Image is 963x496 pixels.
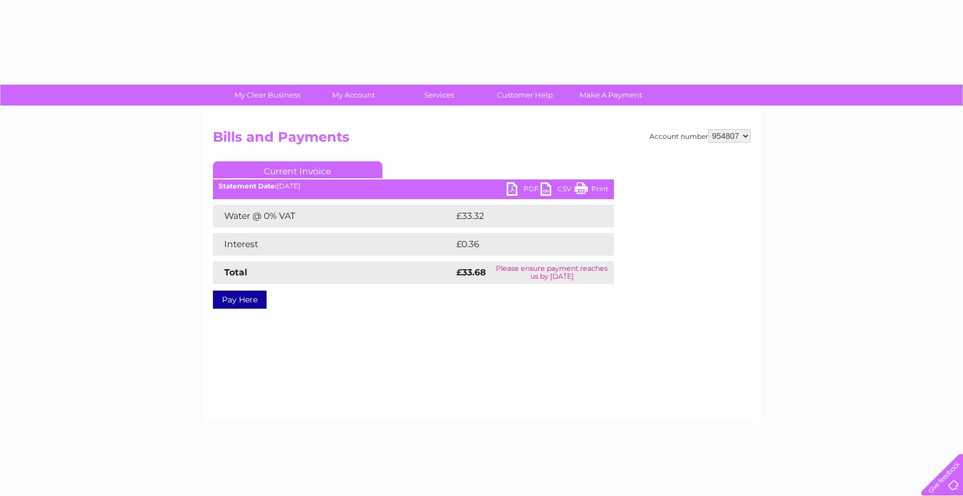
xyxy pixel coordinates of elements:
strong: £33.68 [456,267,486,278]
a: My Account [307,85,400,106]
a: My Clear Business [221,85,314,106]
div: [DATE] [213,182,614,190]
h2: Bills and Payments [213,129,751,151]
a: Pay Here [213,291,267,309]
div: Account number [650,129,751,143]
a: CSV [541,182,574,199]
td: £33.32 [454,205,591,227]
td: Interest [213,233,454,256]
a: Customer Help [478,85,572,106]
a: PDF [507,182,541,199]
a: Services [393,85,486,106]
a: Make A Payment [564,85,657,106]
strong: Total [224,267,247,278]
b: Statement Date: [219,182,277,190]
td: Please ensure payment reaches us by [DATE] [490,261,614,284]
a: Print [574,182,608,199]
td: Water @ 0% VAT [213,205,454,227]
a: Current Invoice [213,161,382,178]
td: £0.36 [454,233,587,256]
